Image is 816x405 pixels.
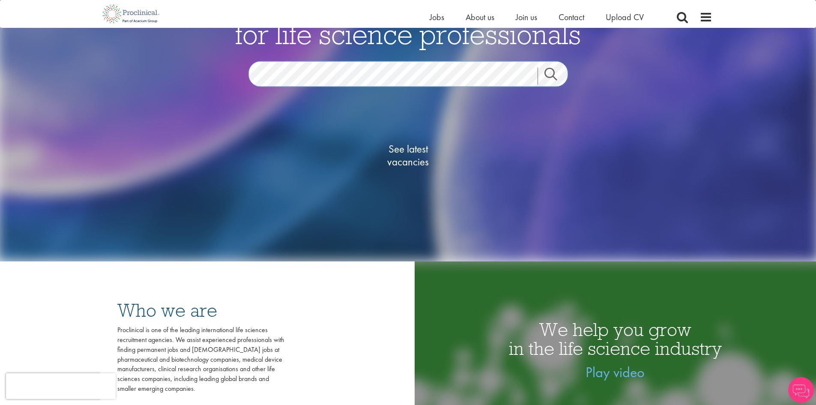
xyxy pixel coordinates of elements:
img: Chatbot [788,377,814,403]
span: See latest vacancies [365,142,451,168]
a: Contact [559,12,584,23]
iframe: reCAPTCHA [6,373,116,399]
a: Upload CV [606,12,644,23]
a: Jobs [430,12,444,23]
h3: Who we are [117,301,284,320]
a: Join us [516,12,537,23]
a: About us [466,12,494,23]
div: Proclinical is one of the leading international life sciences recruitment agencies. We assist exp... [117,325,284,394]
a: Play video [586,363,645,381]
a: See latestvacancies [365,108,451,202]
a: Job search submit button [538,67,574,84]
